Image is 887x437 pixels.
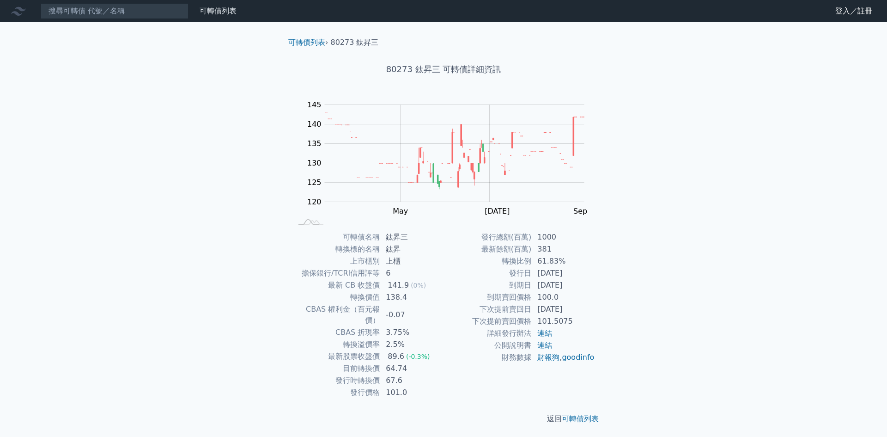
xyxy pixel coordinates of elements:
[532,243,595,255] td: 381
[380,339,443,351] td: 2.5%
[380,291,443,303] td: 138.4
[573,207,587,215] tspan: Sep
[393,207,408,215] tspan: May
[443,327,532,339] td: 詳細發行辦法
[380,267,443,279] td: 6
[532,231,595,243] td: 1000
[380,303,443,326] td: -0.07
[562,414,599,423] a: 可轉債列表
[537,353,559,362] a: 財報狗
[200,6,237,15] a: 可轉債列表
[380,363,443,375] td: 64.74
[292,291,380,303] td: 轉換價值
[406,353,430,360] span: (-0.3%)
[386,351,406,362] div: 89.6
[532,303,595,315] td: [DATE]
[411,282,426,289] span: (0%)
[443,267,532,279] td: 發行日
[532,255,595,267] td: 61.83%
[292,243,380,255] td: 轉換標的名稱
[380,387,443,399] td: 101.0
[537,329,552,338] a: 連結
[443,315,532,327] td: 下次提前賣回價格
[41,3,188,19] input: 搜尋可轉債 代號／名稱
[288,38,325,47] a: 可轉債列表
[828,4,880,18] a: 登入／註冊
[281,413,606,425] p: 返回
[281,63,606,76] h1: 80273 鈦昇三 可轉債詳細資訊
[537,341,552,350] a: 連結
[532,351,595,363] td: ,
[443,243,532,255] td: 最新餘額(百萬)
[443,351,532,363] td: 財務數據
[443,291,532,303] td: 到期賣回價格
[307,120,322,129] tspan: 140
[292,303,380,326] td: CBAS 權利金（百元報價）
[292,339,380,351] td: 轉換溢價率
[443,339,532,351] td: 公開說明書
[380,375,443,387] td: 67.6
[307,197,322,206] tspan: 120
[307,159,322,167] tspan: 130
[485,207,510,215] tspan: [DATE]
[307,139,322,148] tspan: 135
[532,279,595,291] td: [DATE]
[562,353,594,362] a: goodinfo
[292,255,380,267] td: 上市櫃別
[380,326,443,339] td: 3.75%
[443,231,532,243] td: 發行總額(百萬)
[380,243,443,255] td: 鈦昇
[532,291,595,303] td: 100.0
[292,279,380,291] td: 最新 CB 收盤價
[380,231,443,243] td: 鈦昇三
[532,267,595,279] td: [DATE]
[292,375,380,387] td: 發行時轉換價
[288,37,328,48] li: ›
[307,178,322,187] tspan: 125
[841,393,887,437] iframe: Chat Widget
[532,315,595,327] td: 101.5075
[307,100,322,109] tspan: 145
[380,255,443,267] td: 上櫃
[292,351,380,363] td: 最新股票收盤價
[443,279,532,291] td: 到期日
[292,363,380,375] td: 目前轉換價
[303,100,598,215] g: Chart
[443,255,532,267] td: 轉換比例
[292,387,380,399] td: 發行價格
[292,267,380,279] td: 擔保銀行/TCRI信用評等
[443,303,532,315] td: 下次提前賣回日
[292,231,380,243] td: 可轉債名稱
[386,280,411,291] div: 141.9
[331,37,379,48] li: 80273 鈦昇三
[292,326,380,339] td: CBAS 折現率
